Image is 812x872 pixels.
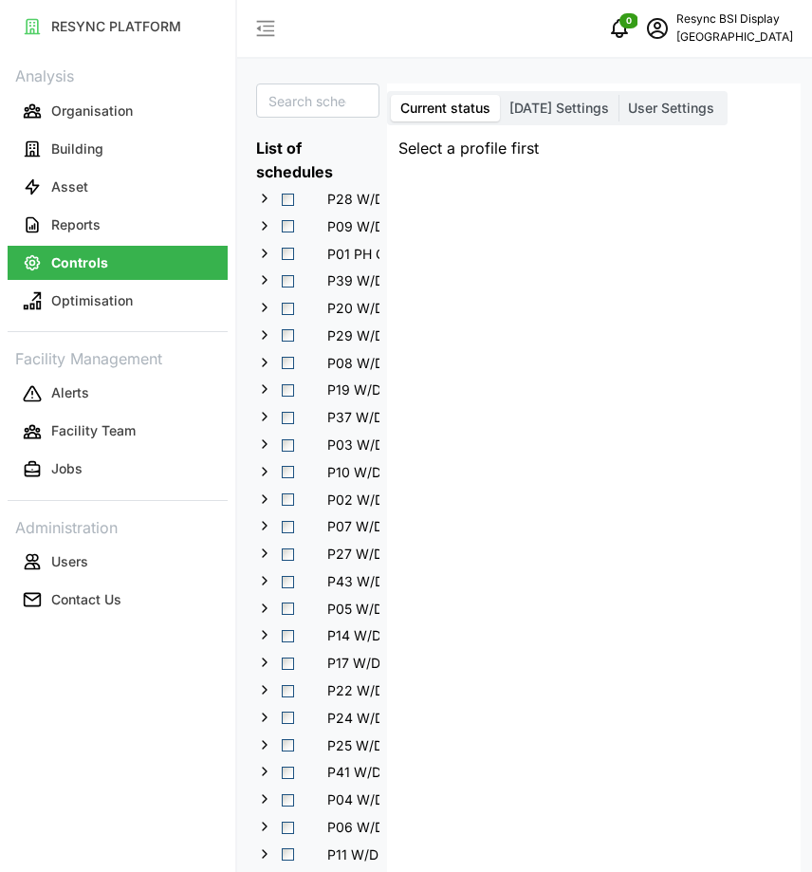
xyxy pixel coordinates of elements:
p: Organisation [51,102,133,121]
span: P24 W/D 0700-2100, W/E 0700-1400, PH Off (4 FCUs) [297,706,686,729]
span: 0 [626,14,632,28]
span: P09 W/D W/E PH Off 2200 (2 + 26 FCUs) [297,214,601,237]
p: Contact Us [51,590,121,609]
p: RESYNC PLATFORM [51,17,181,36]
button: Reports [8,208,228,242]
a: Reports [8,206,228,244]
span: P24 W/D 0700-2100, W/E 0700-1400, PH Off (4 FCUs) [327,709,673,728]
span: Select P01 PH Off (21 FCUs) [282,248,294,260]
p: Facility Management [8,343,228,371]
span: P02 W/D Off 0200, W/E Off 1500 PH Off (9 FCUs) [327,491,638,510]
span: P25 W/D 0700-2200, W/E PH Off 2100 (3 FCUs) [327,736,632,755]
span: P05 W/D Off 1700 2200 W/E Off 1400 2200 PH Off (4 FCUs, 2 Off timing) [297,597,801,620]
span: P22 W/D W/E PH [PHONE_NUMBER] (4 FCUs) [327,681,617,700]
span: Select P25 W/D 0700-2200, W/E PH Off 2100 (3 FCUs) [282,739,294,751]
button: Building [8,132,228,166]
span: Select P07 W/D Off 2200, W/E Off 1400, PH Off (6 FCUs) [282,521,294,533]
button: Asset [8,170,228,204]
span: P08 W/D Off 2200, W/E Off 1500, PH Off (15 FCUs) [297,351,660,374]
p: Resync BSI Display [676,10,793,28]
a: RESYNC PLATFORM [8,8,228,46]
button: Controls [8,246,228,280]
span: P28 W/D W/E PH [PHONE_NUMBER] (33 FCUs) [327,190,625,209]
button: schedule [638,9,676,47]
span: P07 W/D Off 2200, W/E Off 1400, PH Off (6 FCUs) [327,517,642,536]
p: List of schedules [256,137,379,184]
p: Optimisation [51,291,133,310]
span: Current status [400,100,490,116]
span: P17 W/D W/E PH [PHONE_NUMBER] (4 FCUs) [327,654,613,673]
span: P25 W/D 0700-2200, W/E PH Off 2100 (3 FCUs) [297,733,645,756]
span: P04 W/D W/E PH Off 1700 (2 FCUs) [327,790,551,809]
span: P04 W/D W/E PH Off 1700 (2 FCUs) [297,788,564,810]
input: Search schedules [256,83,379,118]
span: P41 W/D W/E PH 1500-2300 (3 FCUs) [297,760,592,783]
span: Select P11 W/D W/E PH Off 2300 (2 FCUs) [282,848,294,861]
a: Organisation [8,92,228,130]
span: P19 W/D 0700-1430, W/E 0700-1100, PH Off (14 FCUs) [297,378,686,400]
span: Select P19 W/D 0700-1430, W/E 0700-1100, PH Off (14 FCUs) [282,384,294,397]
span: P10 W/D Off 2300, W/E Off 1500, PH Off (13 FCUs) [297,460,658,483]
a: Optimisation [8,282,228,320]
span: Select P37 W/D 1430-2200, W/E 1100-1500, PH Off (14 FCUs) [282,412,294,424]
a: Controls [8,244,228,282]
a: Users [8,543,228,581]
p: Reports [51,215,101,234]
span: P08 W/D Off 2200, W/E Off 1500, PH Off (15 FCUs) [327,354,647,373]
p: Jobs [51,459,83,478]
span: Select P41 W/D W/E PH 1500-2300 (3 FCUs) [282,767,294,779]
span: Select P22 W/D W/E PH 0700-1500 (4 FCUs) [282,685,294,697]
span: P43 W/D W/E PH [PHONE_NUMBER] (6 FCUs) [327,572,617,591]
span: User Settings [628,100,714,116]
span: Select P06 W/D Off 2000, W/E Off 1400, PH Off (2 FCUs) [282,822,294,834]
span: P27 W/D 0700-2200, W/E 0700-1500, PH Off (6 FCUs) [297,542,687,565]
span: P14 W/D W/E PH 0600-0000 (4 FCUs) [297,623,627,646]
span: P14 W/D W/E PH [PHONE_NUMBER] (4 FCUs) [327,626,614,645]
button: Facility Team [8,415,228,449]
span: P11 W/D W/E PH Off 2300 (2 FCUs) [327,845,549,864]
span: Select P10 W/D Off 2300, W/E Off 1500, PH Off (13 FCUs) [282,466,294,478]
span: P29 W/D W/E PH 0700-2300 (15 FCUs) [297,324,635,346]
a: Asset [8,168,228,206]
p: Analysis [8,61,228,88]
span: P27 W/D 0700-2200, W/E 0700-1500, PH Off (6 FCUs) [327,545,674,564]
button: RESYNC PLATFORM [8,9,228,44]
span: Select P02 W/D Off 0200, W/E Off 1500 PH Off (9 FCUs) [282,493,294,506]
span: [DATE] Settings [509,100,609,116]
span: P03 W/D Off 1700, W/E Off 1400, PH Off (13 FCUs) [297,433,658,455]
span: Select P04 W/D W/E PH Off 1700 (2 FCUs) [282,794,294,807]
button: notifications [600,9,638,47]
a: Jobs [8,451,228,489]
span: Select P09 W/D W/E PH Off 2200 (2 + 26 FCUs) [282,220,294,232]
span: Select P28 W/D W/E PH 0700-2200 (33 FCUs) [282,194,294,206]
p: Users [51,552,88,571]
span: P29 W/D W/E PH [PHONE_NUMBER] (15 FCUs) [327,326,621,345]
span: Select P24 W/D 0700-2100, W/E 0700-1400, PH Off (4 FCUs) [282,712,294,724]
span: Select P29 W/D W/E PH 0700-2300 (15 FCUs) [282,329,294,342]
span: P41 W/D W/E PH [DATE]-2300 (3 FCUs) [327,763,579,782]
span: P03 W/D Off 1700, W/E Off 1400, PH Off (13 FCUs) [327,436,645,455]
button: Organisation [8,94,228,128]
span: P37 W/D 1430-2200, W/E 1100-1500, PH Off (14 FCUs) [297,405,727,428]
p: Facility Team [51,421,136,440]
span: P01 PH Off (21 FCUs) [327,245,459,264]
span: Select P08 W/D Off 2200, W/E Off 1500, PH Off (15 FCUs) [282,357,294,369]
span: P20 W/D W/E PH [PHONE_NUMBER] (16 FCUs) [327,299,622,318]
span: P20 W/D W/E PH 0700-1430 (16 FCUs) [297,296,636,319]
span: P39 W/D W/E PH 1430-2200 (17 FCUs) [297,269,600,291]
span: Select P20 W/D W/E PH 0700-1430 (16 FCUs) [282,303,294,315]
span: Select P03 W/D Off 1700, W/E Off 1400, PH Off (13 FCUs) [282,439,294,452]
button: Users [8,545,228,579]
button: Jobs [8,453,228,487]
span: P11 W/D W/E PH Off 2300 (2 FCUs) [297,843,563,865]
a: Contact Us [8,581,228,619]
div: Select a profile first [387,125,802,172]
span: P28 W/D W/E PH 0700-2200 (33 FCUs) [297,187,638,210]
a: Alerts [8,375,228,413]
span: Select P43 W/D W/E PH 1800-0600 (6 FCUs) [282,576,294,588]
p: Administration [8,512,228,540]
span: Select P39 W/D W/E PH 1430-2200 (17 FCUs) [282,275,294,288]
span: P10 W/D Off 2300, W/E Off 1500, PH Off (13 FCUs) [327,463,645,482]
p: [GEOGRAPHIC_DATA] [676,28,793,46]
span: Select P17 W/D W/E PH 0600-1800 (4 FCUs) [282,658,294,670]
